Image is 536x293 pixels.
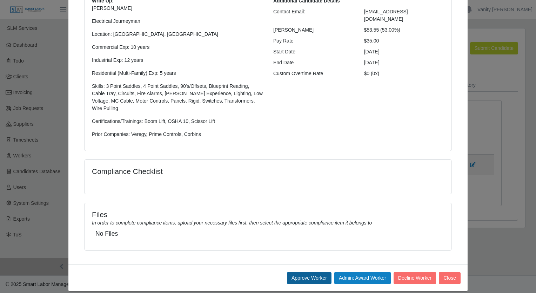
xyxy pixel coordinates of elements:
h4: Files [92,210,444,219]
div: Start Date [268,48,359,56]
span: [EMAIL_ADDRESS][DOMAIN_NAME] [364,9,408,22]
div: Pay Rate [268,37,359,45]
h4: Compliance Checklist [92,167,323,176]
div: $53.55 (53.00%) [359,26,450,34]
button: Decline Worker [394,272,436,284]
p: Skills: 3 Point Saddles, 4 Point Saddles, 90's/Offsets, Blueprint Reading, Cable Tray, Circuits, ... [92,83,263,112]
i: In order to complete compliance items, upload your necessary files first, then select the appropr... [92,220,372,226]
p: Location: [GEOGRAPHIC_DATA], [GEOGRAPHIC_DATA] [92,31,263,38]
p: Residential (Multi-Family) Exp: 5 years [92,70,263,77]
div: $35.00 [359,37,450,45]
button: Close [439,272,461,284]
p: Industrial Exp: 12 years [92,57,263,64]
span: $0 (0x) [364,71,380,76]
div: [PERSON_NAME] [268,26,359,34]
div: [DATE] [359,48,450,56]
div: Contact Email: [268,8,359,23]
div: Custom Overtime Rate [268,70,359,77]
h5: No Files [95,230,441,237]
div: End Date [268,59,359,66]
button: Approve Worker [287,272,331,284]
p: Certifications/Trainings: Boom Lift, OSHA 10, Scissor Lift [92,118,263,125]
p: Electrical Journeyman [92,18,263,25]
p: Commercial Exp: 10 years [92,44,263,51]
p: Prior Companies: Veregy, Prime Controls, Corbins [92,131,263,138]
button: Admin: Award Worker [334,272,391,284]
span: [DATE] [364,60,380,65]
